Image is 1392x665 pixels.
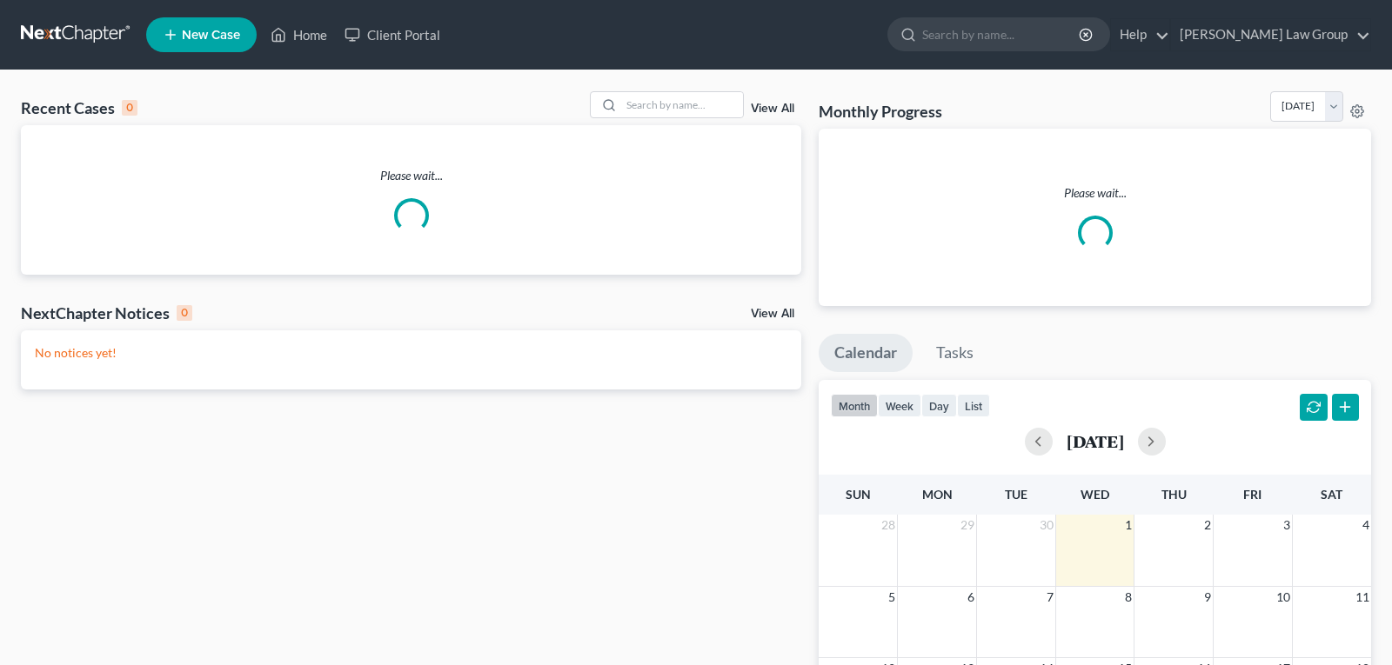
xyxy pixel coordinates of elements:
div: 0 [122,100,137,116]
button: day [921,394,957,417]
div: NextChapter Notices [21,303,192,323]
span: 5 [887,587,897,608]
div: 0 [177,305,192,321]
p: No notices yet! [35,344,787,362]
a: [PERSON_NAME] Law Group [1171,19,1370,50]
span: Wed [1081,487,1109,502]
span: 30 [1038,515,1055,535]
p: Please wait... [833,184,1357,202]
span: Sat [1321,487,1342,502]
span: 3 [1282,515,1292,535]
span: 4 [1361,515,1371,535]
input: Search by name... [922,18,1081,50]
p: Please wait... [21,167,801,184]
span: 8 [1123,587,1134,608]
span: 6 [966,587,976,608]
span: New Case [182,29,240,42]
span: 29 [959,515,976,535]
h2: [DATE] [1067,432,1124,450]
button: list [957,394,990,417]
span: 11 [1354,587,1371,608]
span: 7 [1045,587,1055,608]
span: 10 [1275,587,1292,608]
button: month [831,394,878,417]
span: 9 [1202,587,1213,608]
a: View All [751,103,794,115]
div: Recent Cases [21,97,137,118]
button: week [878,394,921,417]
span: Thu [1161,487,1187,502]
a: View All [751,308,794,320]
span: 1 [1123,515,1134,535]
span: 28 [880,515,897,535]
a: Home [262,19,336,50]
span: Fri [1243,487,1261,502]
h3: Monthly Progress [819,101,942,122]
a: Client Portal [336,19,449,50]
span: Sun [846,487,871,502]
a: Tasks [920,334,989,372]
span: Tue [1005,487,1027,502]
span: 2 [1202,515,1213,535]
a: Help [1111,19,1169,50]
span: Mon [922,487,953,502]
a: Calendar [819,334,913,372]
input: Search by name... [621,92,743,117]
